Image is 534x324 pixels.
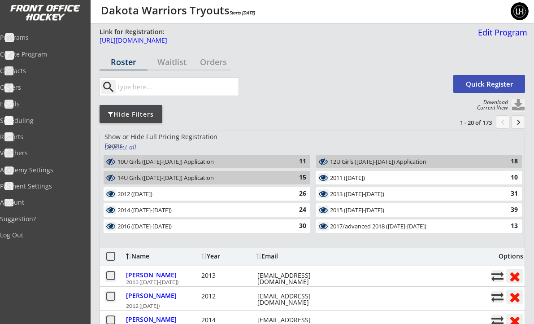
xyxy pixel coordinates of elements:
[330,191,498,198] div: 2013 ([DATE]-[DATE])
[117,191,286,198] div: 2012 ([DATE])
[201,253,254,259] div: Year
[500,206,518,215] div: 39
[117,206,286,215] div: 2014 (Sept 13-14)
[148,58,196,66] div: Waitlist
[506,269,523,283] button: Remove from roster (no refund)
[257,293,338,306] div: [EMAIL_ADDRESS][DOMAIN_NAME]
[288,173,306,182] div: 15
[330,190,498,199] div: 2013 (Sept 13-14)
[330,175,498,182] div: 2011 ([DATE])
[491,270,504,282] button: Move player
[126,253,199,259] div: Name
[330,158,498,166] div: 12U Girls (2013-2014) Application
[201,317,255,323] div: 2014
[330,207,498,214] div: 2015 ([DATE]-[DATE])
[330,174,498,183] div: 2011 (Sept 21)
[288,189,306,198] div: 26
[126,272,199,278] div: [PERSON_NAME]
[330,206,498,215] div: 2015 (Sept 13-14)
[492,253,523,259] div: Options
[117,190,286,199] div: 2012 (Sept. 21)
[288,157,306,166] div: 11
[474,28,527,36] div: Edit Program
[330,158,498,166] div: 12U Girls ([DATE]-[DATE]) Application
[330,223,498,231] div: 2017/advanced 2018 (Sept 13-14)
[257,272,338,285] div: [EMAIL_ADDRESS][DOMAIN_NAME]
[100,58,148,66] div: Roster
[126,293,199,299] div: [PERSON_NAME]
[474,28,527,44] a: Edit Program
[100,110,162,119] div: Hide Filters
[230,9,255,16] em: Starts [DATE]
[100,37,472,44] div: [URL][DOMAIN_NAME]
[491,291,504,303] button: Move player
[117,223,286,231] div: 2016 (Sept 13-14)
[117,158,286,166] div: 10U Girls (2015-2016) Application
[126,303,486,309] div: 2012 ([DATE])
[453,75,525,93] button: Quick Register
[100,27,166,36] div: Link for Registration:
[256,253,334,259] div: Email
[500,157,518,166] div: 18
[496,115,509,129] button: chevron_left
[201,272,255,279] div: 2013
[104,132,236,150] div: Show or Hide Full Pricing Registration Forms
[117,158,286,166] div: 10U Girls ([DATE]-[DATE]) Application
[100,37,472,48] a: [URL][DOMAIN_NAME]
[288,206,306,215] div: 24
[500,173,518,182] div: 10
[104,143,138,152] div: Deselect all
[126,316,199,323] div: [PERSON_NAME]
[126,280,486,285] div: 2013 ([DATE]-[DATE])
[196,58,230,66] div: Orders
[445,118,492,127] div: 1 - 20 of 173
[473,100,508,110] div: Download Current View
[115,78,239,96] input: Type here...
[201,293,255,299] div: 2012
[500,222,518,231] div: 13
[512,99,525,112] button: Click to download full roster. Your browser settings may try to block it, check your security set...
[506,290,523,304] button: Remove from roster (no refund)
[512,115,525,129] button: keyboard_arrow_right
[117,223,286,230] div: 2016 ([DATE]-[DATE])
[330,223,498,230] div: 2017/advanced 2018 ([DATE]-[DATE])
[117,207,286,214] div: 2014 ([DATE]-[DATE])
[288,222,306,231] div: 30
[117,175,286,182] div: 14U Girls ([DATE]-[DATE]) Application
[101,80,116,94] button: search
[500,189,518,198] div: 31
[117,174,286,183] div: 14U Girls (2011-2012) Application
